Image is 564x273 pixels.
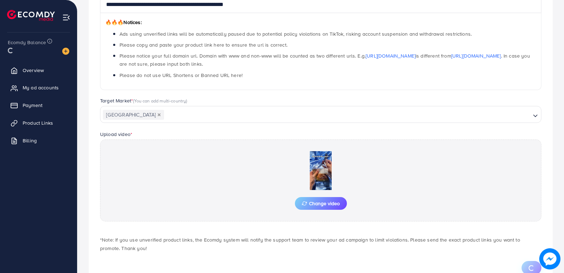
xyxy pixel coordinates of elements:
[133,97,187,104] span: (You can add multi-country)
[120,41,287,48] span: Please copy and paste your product link here to ensure the url is correct.
[120,52,530,67] span: Please notice your full domain url. Domain with www and non-www will be counted as two different ...
[100,106,541,123] div: Search for option
[8,39,46,46] span: Ecomdy Balance
[5,98,72,112] a: Payment
[5,63,72,77] a: Overview
[366,52,415,59] a: [URL][DOMAIN_NAME]
[120,72,243,79] span: Please do not use URL Shortens or Banned URL here!
[5,81,72,95] a: My ad accounts
[7,10,55,21] img: logo
[5,133,72,148] a: Billing
[23,137,37,144] span: Billing
[23,67,44,74] span: Overview
[539,248,560,269] img: image
[295,197,347,210] button: Change video
[120,30,472,37] span: Ads using unverified links will be automatically paused due to potential policy violations on Tik...
[451,52,501,59] a: [URL][DOMAIN_NAME]
[105,19,142,26] span: Notices:
[23,84,59,91] span: My ad accounts
[100,131,132,138] label: Upload video
[62,48,69,55] img: image
[100,97,187,104] label: Target Market
[302,201,340,206] span: Change video
[165,109,530,120] input: Search for option
[103,110,164,120] span: [GEOGRAPHIC_DATA]
[5,116,72,130] a: Product Links
[23,102,42,109] span: Payment
[100,236,541,253] p: *Note: If you use unverified product links, the Ecomdy system will notify the support team to rev...
[23,119,53,126] span: Product Links
[62,13,70,22] img: menu
[285,151,356,190] img: Preview Image
[157,113,161,117] button: Deselect Pakistan
[105,19,123,26] span: 🔥🔥🔥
